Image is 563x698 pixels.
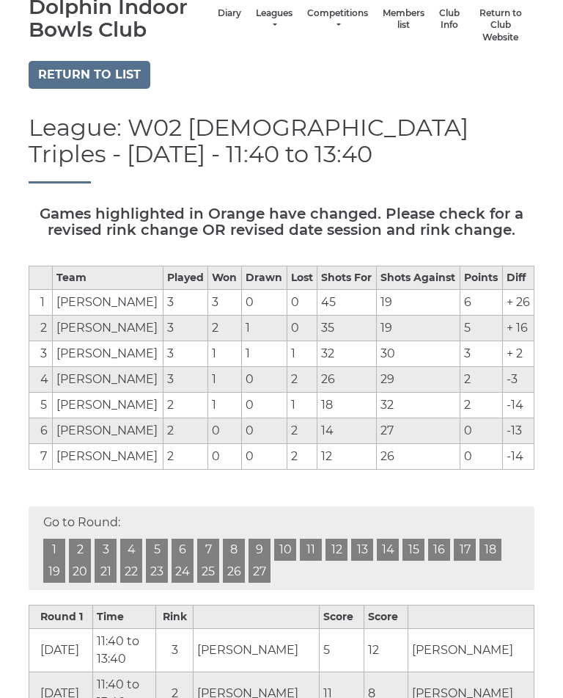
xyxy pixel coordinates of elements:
[156,629,194,672] td: 3
[428,539,450,561] a: 16
[29,606,93,629] th: Round 1
[256,8,292,32] a: Leagues
[146,561,168,584] a: 23
[208,367,241,393] td: 1
[53,418,163,444] td: [PERSON_NAME]
[376,418,460,444] td: 27
[376,444,460,470] td: 26
[460,444,502,470] td: 0
[197,539,219,561] a: 7
[317,418,376,444] td: 14
[29,115,534,183] h1: League: W02 [DEMOGRAPHIC_DATA] Triples - [DATE] - 11:40 to 13:40
[454,539,476,561] a: 17
[95,539,117,561] a: 3
[241,316,287,341] td: 1
[208,266,241,290] th: Won
[208,418,241,444] td: 0
[460,418,502,444] td: 0
[460,341,502,367] td: 3
[460,316,502,341] td: 5
[376,266,460,290] th: Shots Against
[29,316,53,341] td: 2
[502,341,534,367] td: + 2
[402,539,424,561] a: 15
[287,290,317,316] td: 0
[307,8,368,32] a: Competitions
[502,393,534,418] td: -14
[163,393,208,418] td: 2
[163,290,208,316] td: 3
[53,266,163,290] th: Team
[53,393,163,418] td: [PERSON_NAME]
[474,8,527,45] a: Return to Club Website
[172,539,194,561] a: 6
[120,539,142,561] a: 4
[364,606,408,629] th: Score
[460,367,502,393] td: 2
[325,539,347,561] a: 12
[29,62,150,90] a: Return to list
[29,206,534,239] h5: Games highlighted in Orange have changed. Please check for a revised rink change OR revised date ...
[241,418,287,444] td: 0
[351,539,373,561] a: 13
[249,561,271,584] a: 27
[92,606,156,629] th: Time
[287,418,317,444] td: 2
[53,316,163,341] td: [PERSON_NAME]
[287,444,317,470] td: 2
[241,266,287,290] th: Drawn
[287,367,317,393] td: 2
[274,539,296,561] a: 10
[29,290,53,316] td: 1
[29,341,53,367] td: 3
[317,367,376,393] td: 26
[69,539,91,561] a: 2
[29,507,534,591] div: Go to Round:
[194,629,320,672] td: [PERSON_NAME]
[364,629,408,672] td: 12
[163,367,208,393] td: 3
[502,418,534,444] td: -13
[317,316,376,341] td: 35
[53,290,163,316] td: [PERSON_NAME]
[241,444,287,470] td: 0
[53,367,163,393] td: [PERSON_NAME]
[172,561,194,584] a: 24
[460,290,502,316] td: 6
[95,561,117,584] a: 21
[208,316,241,341] td: 2
[29,367,53,393] td: 4
[241,290,287,316] td: 0
[300,539,322,561] a: 11
[287,341,317,367] td: 1
[163,444,208,470] td: 2
[376,290,460,316] td: 19
[163,266,208,290] th: Played
[208,444,241,470] td: 0
[163,341,208,367] td: 3
[377,539,399,561] a: 14
[29,393,53,418] td: 5
[163,316,208,341] td: 3
[29,444,53,470] td: 7
[317,341,376,367] td: 32
[53,444,163,470] td: [PERSON_NAME]
[317,290,376,316] td: 45
[287,266,317,290] th: Lost
[120,561,142,584] a: 22
[376,341,460,367] td: 30
[43,561,65,584] a: 19
[502,367,534,393] td: -3
[208,393,241,418] td: 1
[223,539,245,561] a: 8
[53,341,163,367] td: [PERSON_NAME]
[156,606,194,629] th: Rink
[439,8,460,32] a: Club Info
[460,266,502,290] th: Points
[376,393,460,418] td: 32
[287,393,317,418] td: 1
[92,629,156,672] td: 11:40 to 13:40
[502,444,534,470] td: -14
[408,629,534,672] td: [PERSON_NAME]
[249,539,271,561] a: 9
